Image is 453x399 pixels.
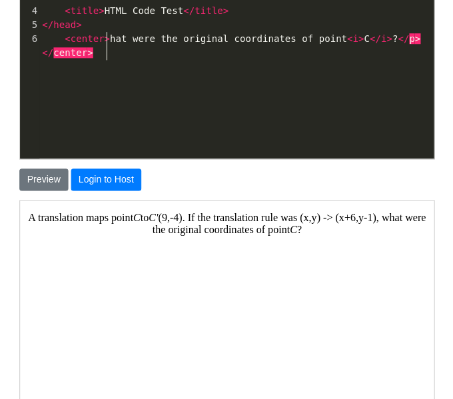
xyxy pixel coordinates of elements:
span: i [352,35,357,46]
span: center [54,49,88,60]
div: 5 [21,20,40,34]
div: 4 [21,6,40,20]
span: > [99,7,104,18]
button: Preview [20,170,69,193]
p: A translation maps point to (9,-4). If the translation rule was (x,y) -> (x+6,y-1), what were the... [5,11,406,35]
i: C [268,23,276,34]
span: > [385,35,390,46]
span: head [54,21,77,32]
span: </ [43,21,54,32]
span: HTML Code Test [43,7,228,18]
span: > [77,21,82,32]
span: > [223,7,228,18]
span: i [380,35,385,46]
span: < [65,35,71,46]
i: C' [128,11,137,22]
button: Login to Host [71,170,142,193]
span: </ [368,35,380,46]
span: hat were the original coordinates of point C ? [43,35,419,60]
span: > [105,35,110,46]
i: C [113,11,120,22]
span: title [71,7,99,18]
span: > [413,35,418,46]
span: </ [183,7,195,18]
span: > [357,35,362,46]
span: < [346,35,351,46]
span: > [87,49,93,60]
span: </ [43,49,54,60]
span: center [71,35,105,46]
span: </ [396,35,408,46]
div: 6 [21,34,40,48]
span: p [408,35,413,46]
span: title [195,7,223,18]
span: < [65,7,71,18]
